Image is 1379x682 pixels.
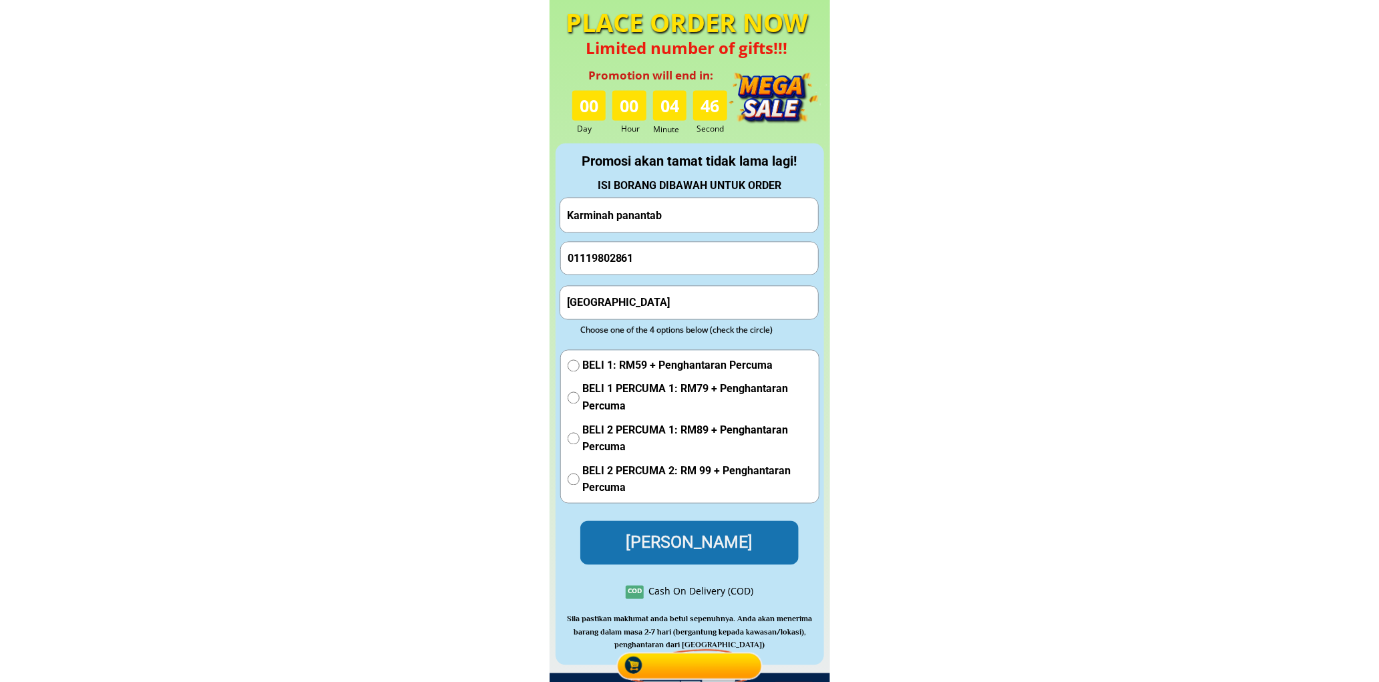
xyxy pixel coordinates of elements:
span: BELI 2 PERCUMA 1: RM89 + Penghantaran Percuma [583,422,812,456]
h3: Minute [654,123,691,136]
div: Cash On Delivery (COD) [648,584,753,599]
p: [PERSON_NAME] [580,521,799,565]
div: Promosi akan tamat tidak lama lagi! [556,150,823,172]
span: BELI 1: RM59 + Penghantaran Percuma [583,357,812,375]
input: Phone Number/ Nombor Telefon [564,242,815,275]
h3: Sila pastikan maklumat anda betul sepenuhnya. Anda akan menerima barang dalam masa 2-7 hari (berg... [560,613,819,652]
h4: Limited number of gifts!!! [568,39,805,58]
span: BELI 1 PERCUMA 1: RM79 + Penghantaran Percuma [583,381,812,415]
h3: COD [626,586,644,596]
div: ISI BORANG DIBAWAH UNTUK ORDER [556,177,823,194]
h3: Promotion will end in: [574,66,728,84]
input: Your Full Name/ Nama Penuh [564,198,815,232]
h3: Day [577,122,611,135]
span: BELI 2 PERCUMA 2: RM 99 + Penghantaran Percuma [583,463,812,497]
h3: Hour [621,122,649,135]
input: Address(Ex: 52 Jalan Wirawati 7, Maluri, 55100 Kuala Lumpur) [564,287,815,319]
h3: Second [697,122,729,135]
h4: PLACE ORDER NOW [561,5,813,40]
